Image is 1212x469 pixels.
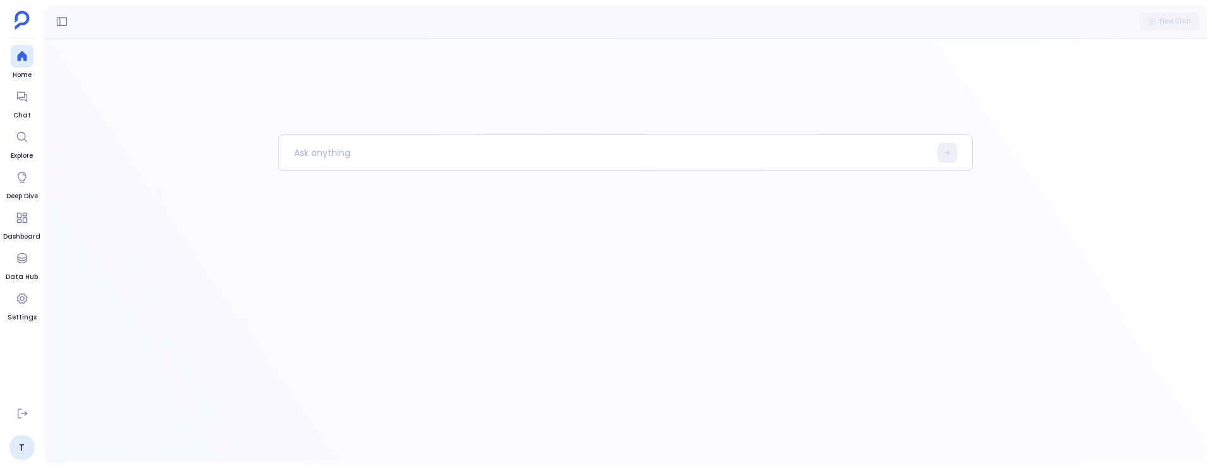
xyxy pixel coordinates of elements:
[15,11,30,30] img: petavue logo
[6,247,38,282] a: Data Hub
[11,85,33,121] a: Chat
[6,191,38,201] span: Deep Dive
[9,435,35,460] a: T
[11,126,33,161] a: Explore
[11,151,33,161] span: Explore
[11,45,33,80] a: Home
[8,287,37,323] a: Settings
[8,312,37,323] span: Settings
[11,110,33,121] span: Chat
[3,232,40,242] span: Dashboard
[6,272,38,282] span: Data Hub
[3,206,40,242] a: Dashboard
[6,166,38,201] a: Deep Dive
[11,70,33,80] span: Home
